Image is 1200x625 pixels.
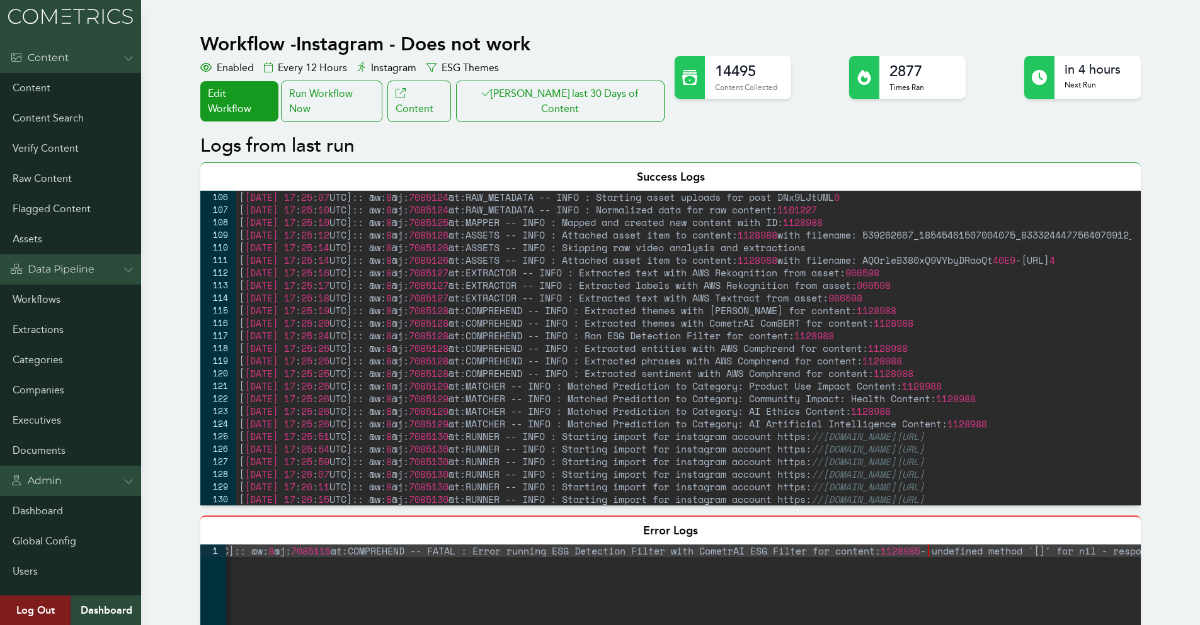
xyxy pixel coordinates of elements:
div: 117 [200,329,236,342]
div: Data Pipeline [10,262,94,277]
div: ESG Themes [426,60,499,76]
div: 1 [200,544,226,557]
div: 107 [200,203,236,216]
h2: in 4 hours [1065,61,1121,79]
div: Admin [10,473,62,488]
div: 123 [200,405,236,417]
div: 108 [200,216,236,228]
h2: Logs from last run [200,135,1141,157]
p: Content Collected [715,81,777,94]
div: 106 [200,191,236,203]
div: 118 [200,342,236,354]
button: [PERSON_NAME] last 30 Days of Content [456,81,665,122]
div: 130 [200,493,236,505]
h2: 14495 [715,61,777,81]
h1: Workflow - Instagram - Does not work [200,33,666,55]
a: Dashboard [71,595,141,625]
div: 121 [200,380,236,392]
div: Every 12 Hours [264,60,347,76]
a: Edit Workflow [200,81,278,121]
div: 127 [200,455,236,468]
div: 116 [200,317,236,329]
div: 128 [200,468,236,480]
div: 125 [200,430,236,442]
div: 110 [200,241,236,254]
div: 111 [200,254,236,266]
div: Instagram [357,60,416,76]
a: Content [387,81,450,122]
div: 113 [200,279,236,291]
div: 126 [200,442,236,455]
div: 124 [200,417,236,430]
div: Success Logs [200,162,1141,191]
div: 129 [200,480,236,493]
p: Next Run [1065,79,1121,91]
div: Run Workflow Now [281,81,383,122]
p: Times Ran [889,81,924,94]
div: Error Logs [200,515,1141,544]
div: Enabled [200,60,254,76]
h2: 2877 [889,61,924,81]
div: 109 [200,228,236,241]
div: 120 [200,367,236,380]
div: 119 [200,354,236,367]
div: Content [10,50,69,65]
div: 114 [200,291,236,304]
div: 115 [200,304,236,317]
div: 112 [200,266,236,279]
div: 122 [200,392,236,405]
